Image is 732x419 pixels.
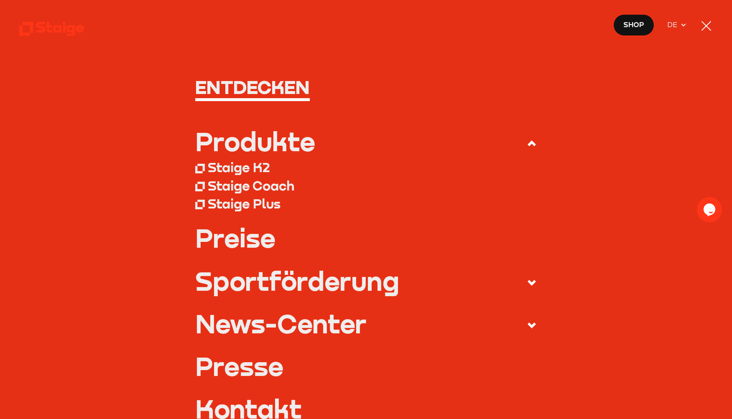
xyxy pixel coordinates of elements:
[195,311,367,337] div: News-Center
[667,19,681,30] span: DE
[195,194,537,212] a: Staige Plus
[208,178,294,193] div: Staige Coach
[623,19,644,30] span: Shop
[195,225,537,251] a: Preise
[697,197,724,222] iframe: chat widget
[195,158,537,176] a: Staige K2
[195,268,399,294] div: Sportförderung
[613,14,654,36] a: Shop
[195,176,537,194] a: Staige Coach
[195,353,537,379] a: Presse
[208,159,270,175] div: Staige K2
[195,129,315,155] div: Produkte
[208,196,281,211] div: Staige Plus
